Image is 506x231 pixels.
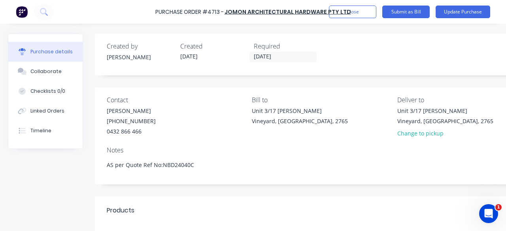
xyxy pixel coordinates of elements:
div: Required [254,41,321,51]
div: Purchase details [30,48,73,55]
div: Linked Orders [30,107,64,115]
div: 0432 866 466 [107,127,156,135]
img: Factory [16,6,28,18]
div: [PERSON_NAME] [107,107,156,115]
button: Submit as Bill [382,6,430,18]
button: Checklists 0/0 [8,81,83,101]
div: Vineyard, [GEOGRAPHIC_DATA], 2765 [397,117,493,125]
div: Bill to [252,95,391,105]
div: Unit 3/17 [PERSON_NAME] [252,107,348,115]
button: Timeline [8,121,83,141]
button: Linked Orders [8,101,83,121]
div: Contact [107,95,246,105]
button: Purchase details [8,42,83,62]
span: 1 [495,204,502,210]
div: Collaborate [30,68,62,75]
a: Jomon Architectural Hardware Pty Ltd [225,8,351,16]
div: Purchase Order #4713 - [155,8,224,16]
div: [PERSON_NAME] [107,53,174,61]
button: Update Purchase [436,6,490,18]
div: Unit 3/17 [PERSON_NAME] [397,107,493,115]
div: Created [180,41,247,51]
div: Products [107,206,134,215]
div: Created by [107,41,174,51]
div: Timeline [30,127,51,134]
div: [PHONE_NUMBER] [107,117,156,125]
iframe: Intercom live chat [479,204,498,223]
div: Vineyard, [GEOGRAPHIC_DATA], 2765 [252,117,348,125]
div: Checklists 0/0 [30,88,65,95]
button: Collaborate [8,62,83,81]
button: Close [329,6,376,18]
div: Change to pickup [397,129,493,137]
